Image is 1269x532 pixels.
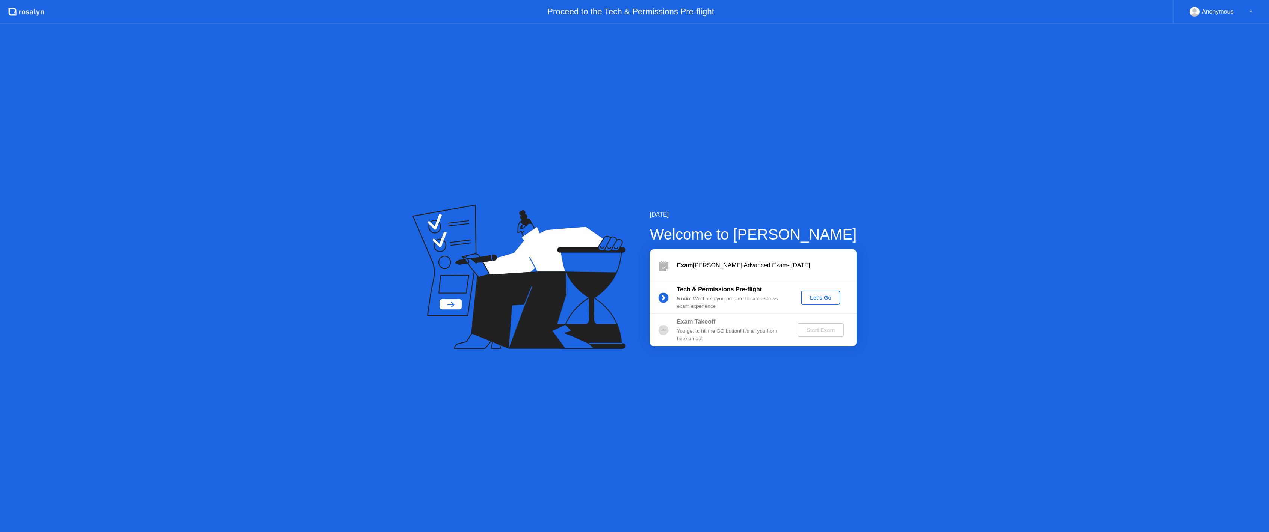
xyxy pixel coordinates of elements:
[677,318,716,325] b: Exam Takeoff
[650,210,857,219] div: [DATE]
[677,296,690,301] b: 5 min
[801,291,840,305] button: Let's Go
[677,295,785,310] div: : We’ll help you prepare for a no-stress exam experience
[677,262,693,268] b: Exam
[677,286,762,292] b: Tech & Permissions Pre-flight
[1249,7,1253,17] div: ▼
[801,327,841,333] div: Start Exam
[798,323,844,337] button: Start Exam
[804,295,837,301] div: Let's Go
[650,223,857,246] div: Welcome to [PERSON_NAME]
[677,327,785,343] div: You get to hit the GO button! It’s all you from here on out
[677,261,857,270] div: [PERSON_NAME] Advanced Exam- [DATE]
[1202,7,1234,17] div: Anonymous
